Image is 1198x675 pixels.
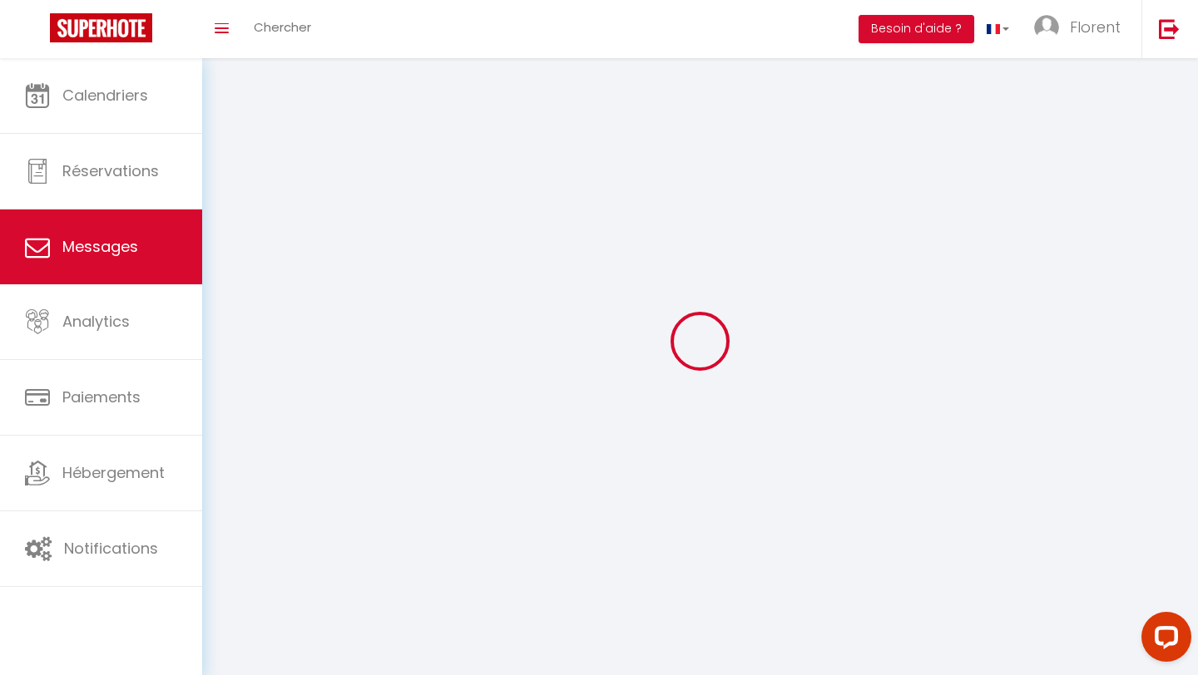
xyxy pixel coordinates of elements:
span: Calendriers [62,85,148,106]
span: Notifications [64,538,158,559]
iframe: LiveChat chat widget [1128,605,1198,675]
button: Besoin d'aide ? [859,15,974,43]
span: Réservations [62,160,159,181]
span: Messages [62,236,138,257]
span: Analytics [62,311,130,332]
span: Hébergement [62,462,165,483]
img: Super Booking [50,13,152,42]
span: Paiements [62,387,141,407]
span: Florent [1070,17,1121,37]
img: logout [1159,18,1180,39]
img: ... [1034,15,1059,40]
span: Chercher [254,18,311,36]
